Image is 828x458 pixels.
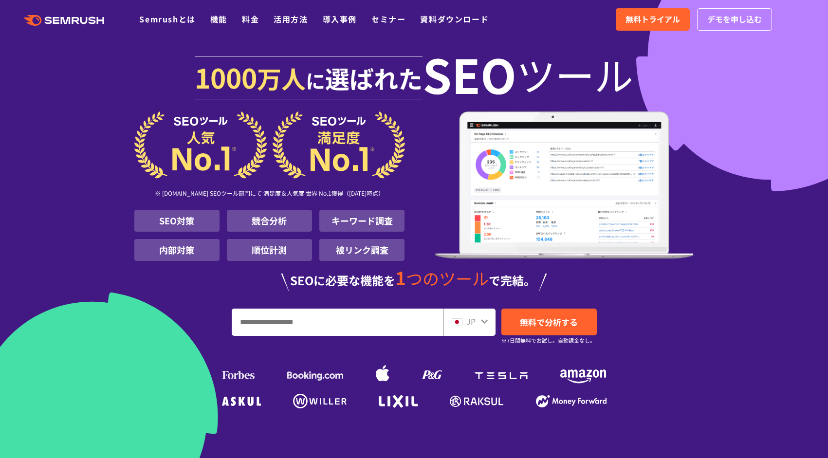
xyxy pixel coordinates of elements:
[406,266,489,290] span: つのツール
[697,8,772,31] a: デモを申し込む
[139,13,195,25] a: Semrushとは
[516,55,633,93] span: ツール
[616,8,690,31] a: 無料トライアル
[520,316,578,328] span: 無料で分析する
[423,55,516,93] span: SEO
[501,336,595,345] small: ※7日間無料でお試し。自動課金なし。
[134,210,220,232] li: SEO対策
[274,13,308,25] a: 活用方法
[319,210,405,232] li: キーワード調査
[134,239,220,261] li: 内部対策
[319,239,405,261] li: 被リンク調査
[489,272,535,289] span: で完結。
[325,60,423,95] span: 選ばれた
[306,66,325,94] span: に
[195,57,257,96] span: 1000
[501,309,597,335] a: 無料で分析する
[210,13,227,25] a: 機能
[466,315,476,327] span: JP
[707,13,762,26] span: デモを申し込む
[257,60,306,95] span: 万人
[134,179,405,210] div: ※ [DOMAIN_NAME] SEOツール部門にて 満足度＆人気度 世界 No.1獲得（[DATE]時点）
[232,309,443,335] input: URL、キーワードを入力してください
[227,210,312,232] li: 競合分析
[420,13,489,25] a: 資料ダウンロード
[371,13,405,25] a: セミナー
[134,269,694,291] div: SEOに必要な機能を
[626,13,680,26] span: 無料トライアル
[242,13,259,25] a: 料金
[227,239,312,261] li: 順位計測
[323,13,357,25] a: 導入事例
[395,264,406,291] span: 1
